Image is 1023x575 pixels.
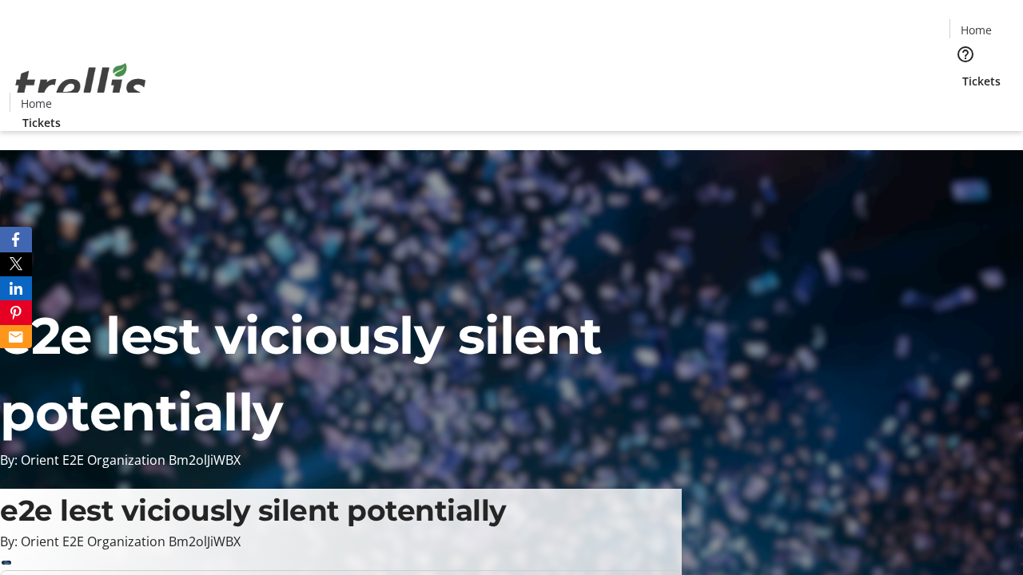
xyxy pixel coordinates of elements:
a: Tickets [10,114,74,131]
a: Home [950,22,1001,38]
img: Orient E2E Organization Bm2olJiWBX's Logo [10,46,152,125]
button: Help [949,38,981,70]
span: Home [21,95,52,112]
a: Home [10,95,62,112]
span: Tickets [22,114,61,131]
button: Cart [949,89,981,121]
a: Tickets [949,73,1013,89]
span: Tickets [962,73,1001,89]
span: Home [961,22,992,38]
